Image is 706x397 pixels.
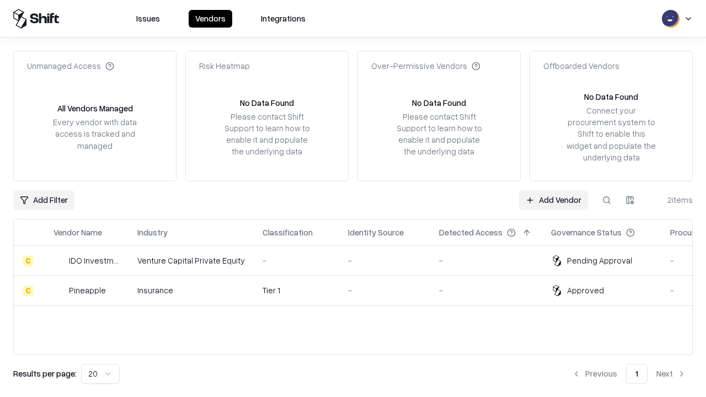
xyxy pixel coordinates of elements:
div: - [348,285,421,296]
div: Approved [567,285,604,296]
div: Vendor Name [54,227,102,238]
div: Every vendor with data access is tracked and managed [49,116,141,151]
img: IDO Investments [54,255,65,266]
div: - [439,285,533,296]
button: Vendors [189,10,232,28]
div: Offboarded Vendors [543,60,619,72]
div: Classification [263,227,313,238]
p: Results per page: [13,368,77,379]
img: Pineapple [54,285,65,296]
div: Please contact Shift Support to learn how to enable it and populate the underlying data [393,111,485,158]
div: Please contact Shift Support to learn how to enable it and populate the underlying data [221,111,313,158]
div: - [348,255,421,266]
div: - [263,255,330,266]
div: Pineapple [69,285,106,296]
div: Identity Source [348,227,404,238]
nav: pagination [565,364,693,384]
div: No Data Found [412,97,466,109]
div: Venture Capital Private Equity [137,255,245,266]
div: Insurance [137,285,245,296]
div: Tier 1 [263,285,330,296]
div: Risk Heatmap [199,60,250,72]
div: No Data Found [240,97,294,109]
button: Add Filter [13,190,74,210]
a: Add Vendor [519,190,588,210]
button: 1 [626,364,648,384]
div: Governance Status [551,227,622,238]
div: Connect your procurement system to Shift to enable this widget and populate the underlying data [565,105,657,163]
button: Integrations [254,10,312,28]
div: Industry [137,227,168,238]
div: Pending Approval [567,255,632,266]
div: C [23,255,34,266]
div: 2 items [649,194,693,206]
div: Over-Permissive Vendors [371,60,480,72]
div: Unmanaged Access [27,60,114,72]
div: IDO Investments [69,255,120,266]
div: No Data Found [584,91,638,103]
div: All Vendors Managed [57,103,133,114]
div: Detected Access [439,227,502,238]
div: - [439,255,533,266]
div: C [23,285,34,296]
button: Issues [130,10,167,28]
